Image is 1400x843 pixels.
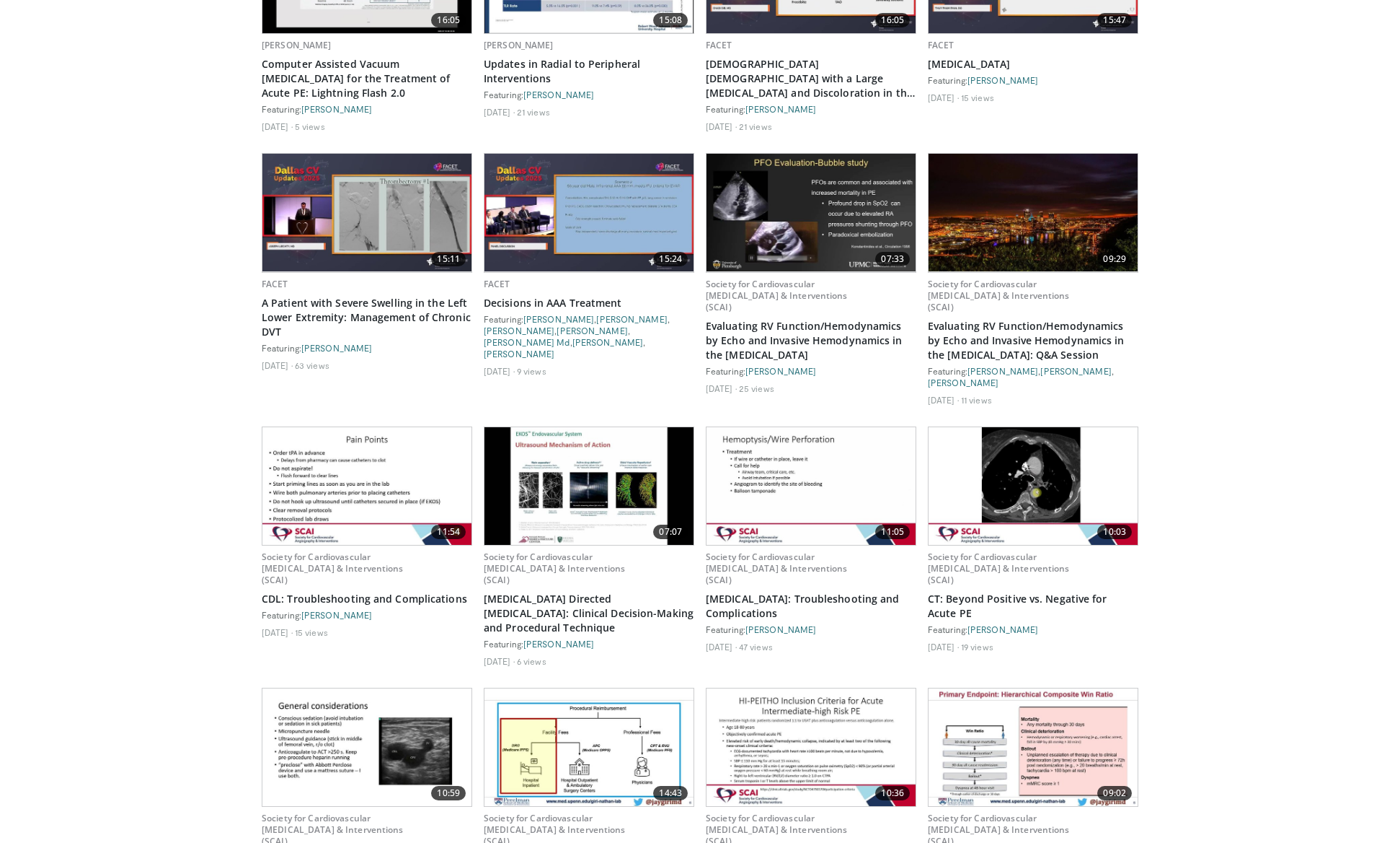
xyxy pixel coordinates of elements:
[706,689,916,806] a: 10:36
[431,525,466,539] span: 11:54
[739,383,774,394] li: 25 views
[706,383,737,394] li: [DATE]
[706,592,916,621] a: [MEDICAL_DATA]: Troubleshooting and Complications
[484,689,694,806] img: ccd1749e-1cc5-4774-bd0b-8af7a11030fb.620x360_q85_upscale.jpg
[706,121,737,132] li: [DATE]
[301,343,372,353] a: [PERSON_NAME]
[875,786,910,800] span: 10:36
[484,57,694,86] a: Updates in Radial to Peripheral Interventions
[484,326,554,336] a: [PERSON_NAME]
[484,689,694,806] a: 14:43
[653,525,688,539] span: 07:07
[929,689,1138,806] img: 36511e22-e112-47d4-ac4d-74c42a3c1060.620x360_q85_upscale.jpg
[262,296,472,339] a: A Patient with Severe Swelling in the Left Lower Extremity: Management of Chronic DVT
[484,365,515,377] li: [DATE]
[967,366,1038,376] a: [PERSON_NAME]
[706,154,916,271] img: fc883f37-83c8-46a1-b062-ada584f0dcba.620x360_q85_upscale.jpg
[262,121,293,132] li: [DATE]
[262,359,293,371] li: [DATE]
[928,624,1138,635] div: Featuring:
[706,319,916,362] a: Evaluating RV Function/Hemodynamics by Echo and Invasive Hemodynamics in the [MEDICAL_DATA]
[262,154,471,271] a: 15:11
[928,278,1070,313] a: Society for Cardiovascular [MEDICAL_DATA] & Interventions (SCAI)
[706,57,916,100] a: [DEMOGRAPHIC_DATA] [DEMOGRAPHIC_DATA] with a Large [MEDICAL_DATA] and Discoloration in the Left L...
[295,121,325,132] li: 5 views
[523,639,594,649] a: [PERSON_NAME]
[706,624,916,635] div: Featuring:
[301,104,372,114] a: [PERSON_NAME]
[484,337,570,347] a: [PERSON_NAME] Md
[875,252,910,266] span: 07:33
[523,89,594,100] a: [PERSON_NAME]
[706,427,916,545] a: 11:05
[653,786,688,800] span: 14:43
[928,39,954,51] a: FACET
[295,626,328,638] li: 15 views
[653,252,688,266] span: 15:24
[929,427,1138,545] a: 10:03
[706,103,916,115] div: Featuring:
[928,319,1138,362] a: Evaluating RV Function/Hemodynamics by Echo and Invasive Hemodynamics in the [MEDICAL_DATA]: Q&A ...
[262,689,471,806] a: 10:59
[517,106,550,118] li: 21 views
[484,427,694,545] a: 07:07
[967,75,1038,85] a: [PERSON_NAME]
[262,609,472,621] div: Featuring:
[1097,786,1132,800] span: 09:02
[653,13,688,27] span: 15:08
[484,655,515,667] li: [DATE]
[596,314,667,324] a: [PERSON_NAME]
[706,278,848,313] a: Society for Cardiovascular [MEDICAL_DATA] & Interventions (SCAI)
[1097,13,1132,27] span: 15:47
[262,592,472,606] a: CDL: Troubleshooting and Complications
[928,74,1138,86] div: Featuring:
[431,786,466,800] span: 10:59
[262,551,404,586] a: Society for Cardiovascular [MEDICAL_DATA] & Interventions (SCAI)
[484,349,554,359] a: [PERSON_NAME]
[301,610,372,620] a: [PERSON_NAME]
[431,252,466,266] span: 15:11
[484,278,510,290] a: FACET
[967,624,1038,634] a: [PERSON_NAME]
[928,92,959,103] li: [DATE]
[484,154,694,271] a: 15:24
[961,641,993,652] li: 19 views
[928,377,998,388] a: [PERSON_NAME]
[484,638,694,650] div: Featuring:
[262,39,332,51] a: [PERSON_NAME]
[484,592,694,635] a: [MEDICAL_DATA] Directed [MEDICAL_DATA]: Clinical Decision-Making and Procedural Technique
[484,551,626,586] a: Society for Cardiovascular [MEDICAL_DATA] & Interventions (SCAI)
[745,624,816,634] a: [PERSON_NAME]
[706,39,732,51] a: FACET
[1097,252,1132,266] span: 09:29
[484,106,515,118] li: [DATE]
[1097,525,1132,539] span: 10:03
[928,365,1138,388] div: Featuring: , ,
[739,121,772,132] li: 21 views
[262,278,288,290] a: FACET
[431,13,466,27] span: 16:05
[745,366,816,376] a: [PERSON_NAME]
[706,365,916,377] div: Featuring:
[928,641,959,652] li: [DATE]
[961,394,992,406] li: 11 views
[517,365,546,377] li: 9 views
[262,689,471,806] img: 790fff67-4123-46da-9e9d-e3a81ab741d5.620x360_q85_upscale.jpg
[875,13,910,27] span: 16:05
[484,39,554,51] a: [PERSON_NAME]
[262,154,471,271] img: 38397e89-c348-4850-b729-c8baecfa0c73.620x360_q85_upscale.jpg
[928,592,1138,621] a: CT: Beyond Positive vs. Negative for Acute PE
[875,525,910,539] span: 11:05
[262,57,472,100] a: Computer Assisted Vacuum [MEDICAL_DATA] for the Treatment of Acute PE: Lightning Flash 2.0
[517,655,546,667] li: 6 views
[739,641,773,652] li: 47 views
[572,337,643,347] a: [PERSON_NAME]
[262,103,472,115] div: Featuring:
[484,427,694,545] img: 5312ae32-3470-4557-82ac-4668296232a2.620x360_q85_upscale.jpg
[928,57,1138,71] a: [MEDICAL_DATA]
[929,689,1138,806] a: 09:02
[484,89,694,100] div: Featuring:
[484,296,694,310] a: Decisions in AAA Treatment
[262,427,471,545] a: 11:54
[961,92,994,103] li: 15 views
